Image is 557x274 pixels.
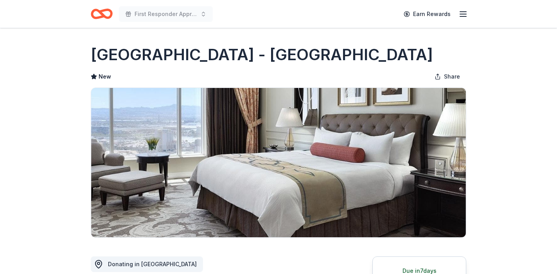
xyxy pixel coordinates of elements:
[399,7,455,21] a: Earn Rewards
[119,6,213,22] button: First Responder Appreciation Night
[91,44,433,66] h1: [GEOGRAPHIC_DATA] - [GEOGRAPHIC_DATA]
[91,5,113,23] a: Home
[428,69,466,84] button: Share
[91,88,466,237] img: Image for Venetian Resort - Las Vegas
[99,72,111,81] span: New
[108,261,197,267] span: Donating in [GEOGRAPHIC_DATA]
[444,72,460,81] span: Share
[135,9,197,19] span: First Responder Appreciation Night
